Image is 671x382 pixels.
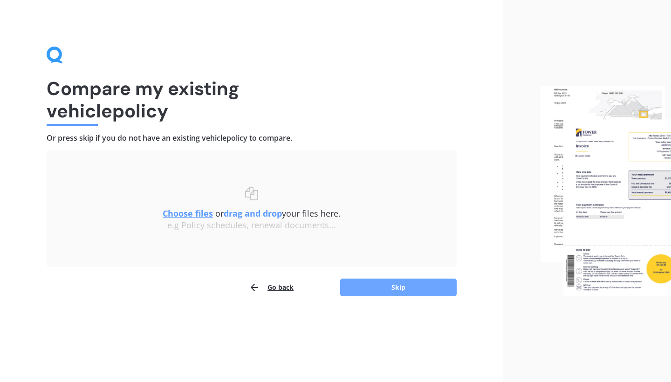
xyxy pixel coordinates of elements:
[249,278,294,297] button: Go back
[65,220,438,231] div: e.g Policy schedules, renewal documents...
[163,208,341,219] span: or your files here.
[224,208,282,219] b: drag and drop
[340,279,457,296] button: Skip
[47,77,457,122] h1: Compare my existing vehicle policy
[541,86,671,296] img: files.webp
[163,208,213,219] u: Choose files
[47,133,457,143] h4: Or press skip if you do not have an existing vehicle policy to compare.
